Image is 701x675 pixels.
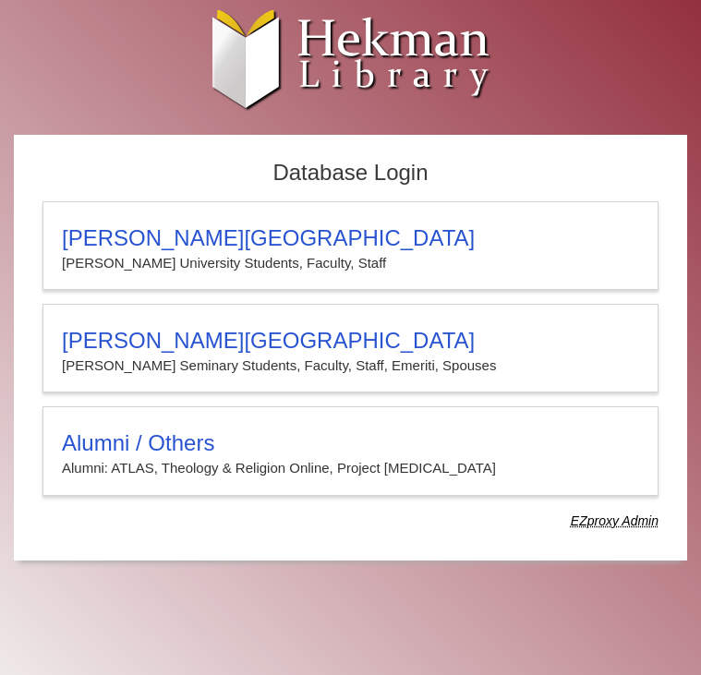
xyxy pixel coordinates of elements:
[62,328,639,354] h3: [PERSON_NAME][GEOGRAPHIC_DATA]
[62,354,639,378] p: [PERSON_NAME] Seminary Students, Faculty, Staff, Emeriti, Spouses
[42,201,659,290] a: [PERSON_NAME][GEOGRAPHIC_DATA][PERSON_NAME] University Students, Faculty, Staff
[62,456,639,480] p: Alumni: ATLAS, Theology & Religion Online, Project [MEDICAL_DATA]
[62,225,639,251] h3: [PERSON_NAME][GEOGRAPHIC_DATA]
[62,430,639,480] summary: Alumni / OthersAlumni: ATLAS, Theology & Religion Online, Project [MEDICAL_DATA]
[33,154,668,192] h2: Database Login
[62,251,639,275] p: [PERSON_NAME] University Students, Faculty, Staff
[571,513,659,528] dfn: Use Alumni login
[42,304,659,392] a: [PERSON_NAME][GEOGRAPHIC_DATA][PERSON_NAME] Seminary Students, Faculty, Staff, Emeriti, Spouses
[62,430,639,456] h3: Alumni / Others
